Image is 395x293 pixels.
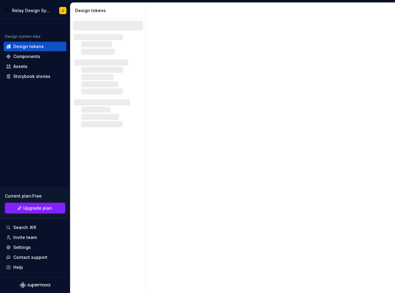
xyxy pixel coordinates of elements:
div: J [62,8,64,13]
div: Design tokens [13,43,44,50]
div: Invite team [13,234,37,240]
a: Assets [4,62,66,71]
span: Upgrade plan [23,205,52,211]
div: Relay Design System [12,8,51,14]
div: Help [13,264,23,270]
svg: Supernova Logo [20,282,50,288]
button: Help [4,262,66,272]
div: Current plan : Free [5,193,65,199]
div: Search ⌘K [13,224,36,230]
div: Design tokens [75,8,143,14]
div: Design system data [5,34,40,39]
div: Storybook stories [13,73,50,79]
button: Search ⌘K [4,223,66,232]
a: Components [4,52,66,61]
div: Components [13,53,40,60]
div: Contact support [13,254,47,260]
button: Upgrade plan [5,203,65,214]
button: Relay Design SystemJ [1,4,69,17]
a: Invite team [4,233,66,242]
div: Assets [13,63,27,69]
button: Contact support [4,253,66,262]
a: Design tokens [4,42,66,51]
div: Settings [13,244,31,250]
a: Settings [4,243,66,252]
a: Storybook stories [4,72,66,81]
